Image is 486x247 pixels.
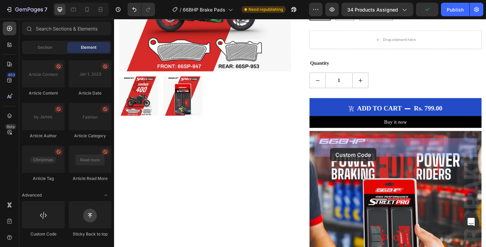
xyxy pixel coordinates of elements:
[69,90,111,96] div: Article Date
[69,231,111,237] div: Sticky Back to top
[347,6,398,13] span: 34 products assigned
[38,44,52,50] span: Section
[69,133,111,139] div: Article Category
[114,19,486,247] iframe: Design area
[341,3,413,16] button: 34 products assigned
[183,6,225,13] span: 66BHP Brake Pads
[69,176,111,182] div: Article Read More
[22,133,65,139] div: Article Author
[81,44,96,50] span: Element
[128,3,155,16] div: Undo/Redo
[22,176,65,182] div: Article Tag
[180,6,181,13] span: /
[22,192,42,198] span: Advanced
[441,3,469,16] button: Publish
[22,90,65,96] div: Article Content
[5,124,16,129] div: Beta
[6,72,16,78] div: 450
[3,3,50,16] button: 7
[248,6,283,13] span: Need republishing
[101,190,111,201] span: Toggle open
[44,5,47,14] p: 7
[447,6,464,13] div: Publish
[22,22,111,35] input: Search Sections & Elements
[463,214,479,230] div: Open Intercom Messenger
[22,231,65,237] div: Custom Code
